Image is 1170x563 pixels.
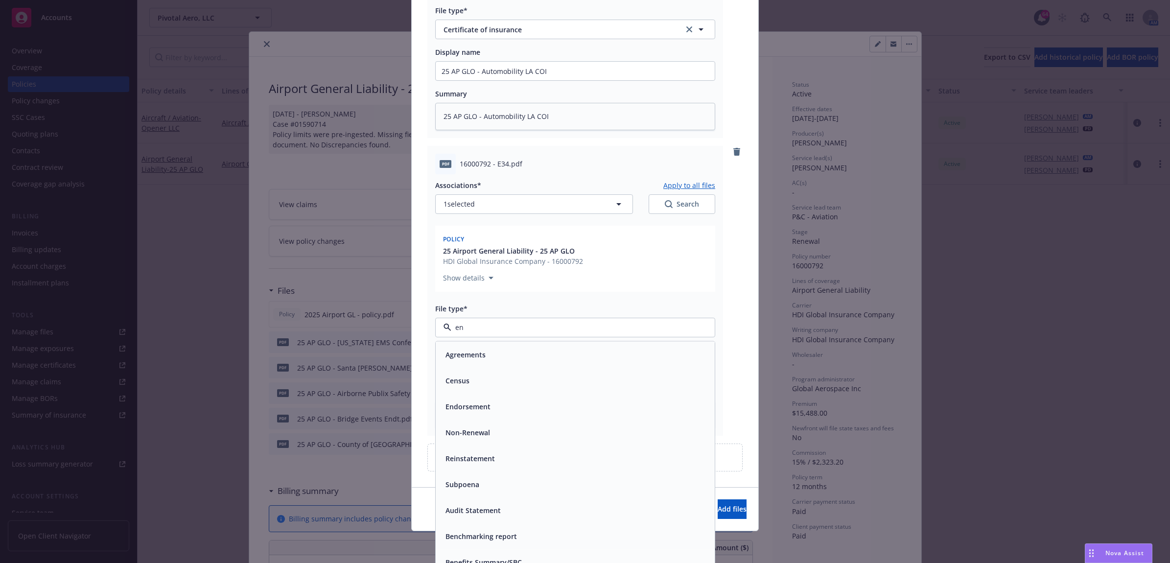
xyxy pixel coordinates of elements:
button: Non-Renewal [445,427,490,437]
button: Reinstatement [445,453,495,463]
button: Census [445,375,469,385]
button: Endorsement [445,401,491,411]
input: Filter by keyword [451,322,695,332]
div: Upload new files [427,444,743,471]
div: Drag to move [1085,544,1098,563]
span: Nova Assist [1105,549,1144,557]
span: File type* [435,304,468,313]
button: Nova Assist [1085,543,1152,563]
button: Agreements [445,349,486,359]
